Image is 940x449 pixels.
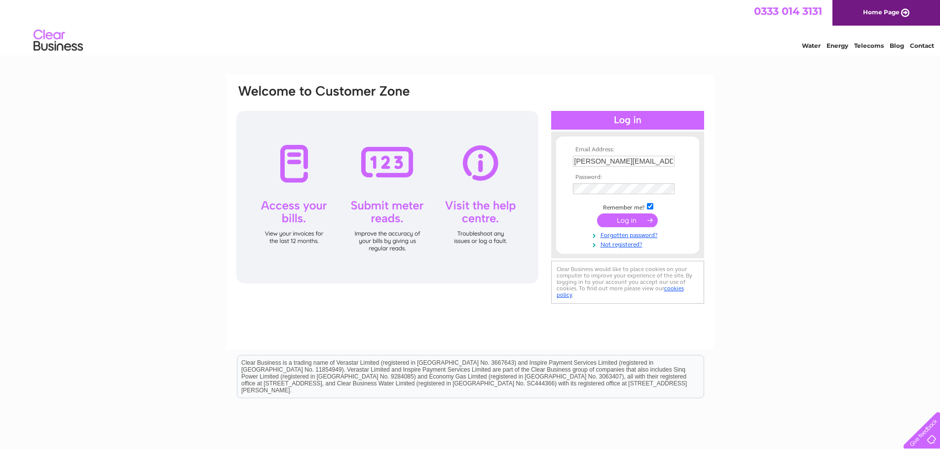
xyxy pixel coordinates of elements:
[910,42,934,49] a: Contact
[33,26,83,56] img: logo.png
[597,213,658,227] input: Submit
[557,285,684,298] a: cookies policy
[237,5,704,48] div: Clear Business is a trading name of Verastar Limited (registered in [GEOGRAPHIC_DATA] No. 3667643...
[573,239,685,248] a: Not registered?
[573,230,685,239] a: Forgotten password?
[890,42,904,49] a: Blog
[802,42,821,49] a: Water
[827,42,848,49] a: Energy
[570,174,685,181] th: Password:
[754,5,822,17] a: 0333 014 3131
[551,261,704,304] div: Clear Business would like to place cookies on your computer to improve your experience of the sit...
[570,202,685,211] td: Remember me?
[570,146,685,153] th: Email Address:
[854,42,884,49] a: Telecoms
